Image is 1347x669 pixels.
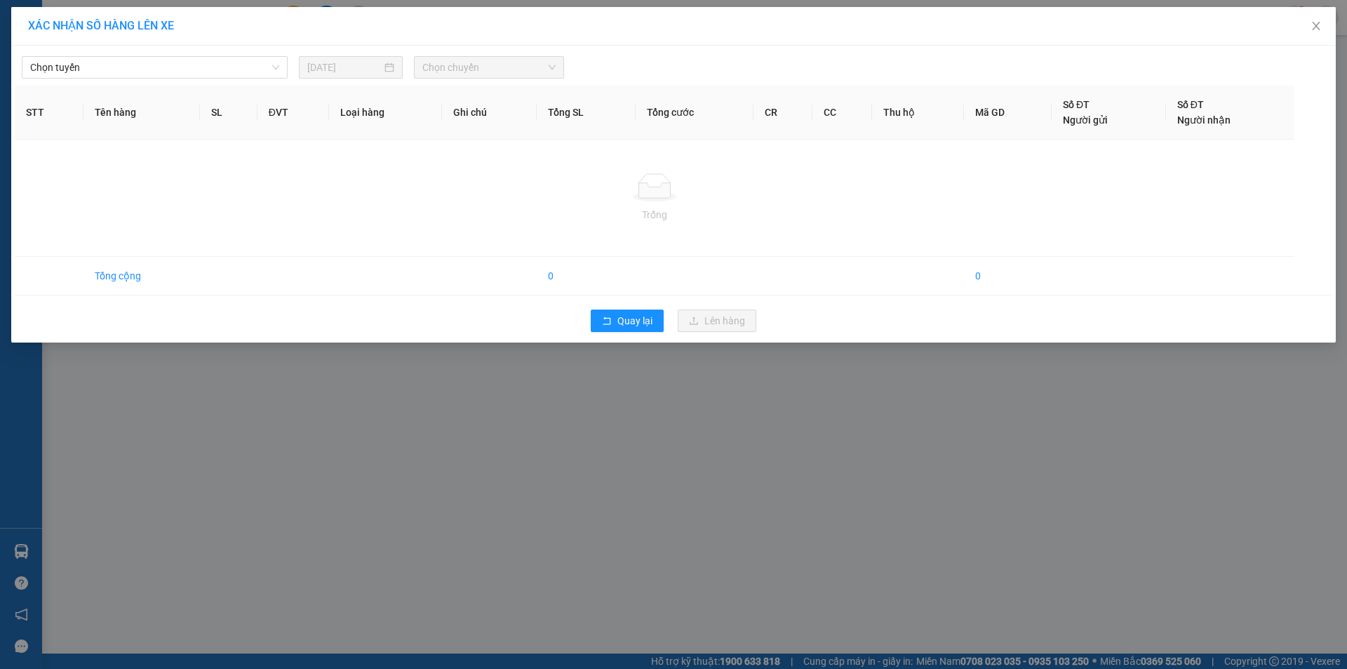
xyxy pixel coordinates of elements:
button: uploadLên hàng [678,310,756,332]
th: Ghi chú [442,86,537,140]
td: 0 [537,257,636,296]
div: Trống [26,207,1283,223]
th: Mã GD [964,86,1052,140]
span: rollback [602,316,612,327]
th: Loại hàng [329,86,442,140]
span: Quay lại [617,313,652,329]
span: close [1311,20,1322,32]
th: CC [812,86,872,140]
input: 12/08/2025 [307,60,382,75]
th: Tên hàng [83,86,200,140]
button: Close [1296,7,1336,46]
th: CR [753,86,813,140]
span: Số ĐT [1177,99,1204,110]
th: Tổng SL [537,86,636,140]
td: Tổng cộng [83,257,200,296]
span: Người gửi [1063,114,1108,126]
span: Chọn tuyến [30,57,279,78]
button: rollbackQuay lại [591,310,664,332]
span: XÁC NHẬN SỐ HÀNG LÊN XE [28,19,174,32]
td: 0 [964,257,1052,296]
span: Người nhận [1177,114,1231,126]
th: ĐVT [257,86,329,140]
span: Chọn chuyến [422,57,556,78]
span: Số ĐT [1063,99,1090,110]
th: STT [15,86,83,140]
th: Thu hộ [872,86,963,140]
th: SL [200,86,257,140]
th: Tổng cước [636,86,753,140]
